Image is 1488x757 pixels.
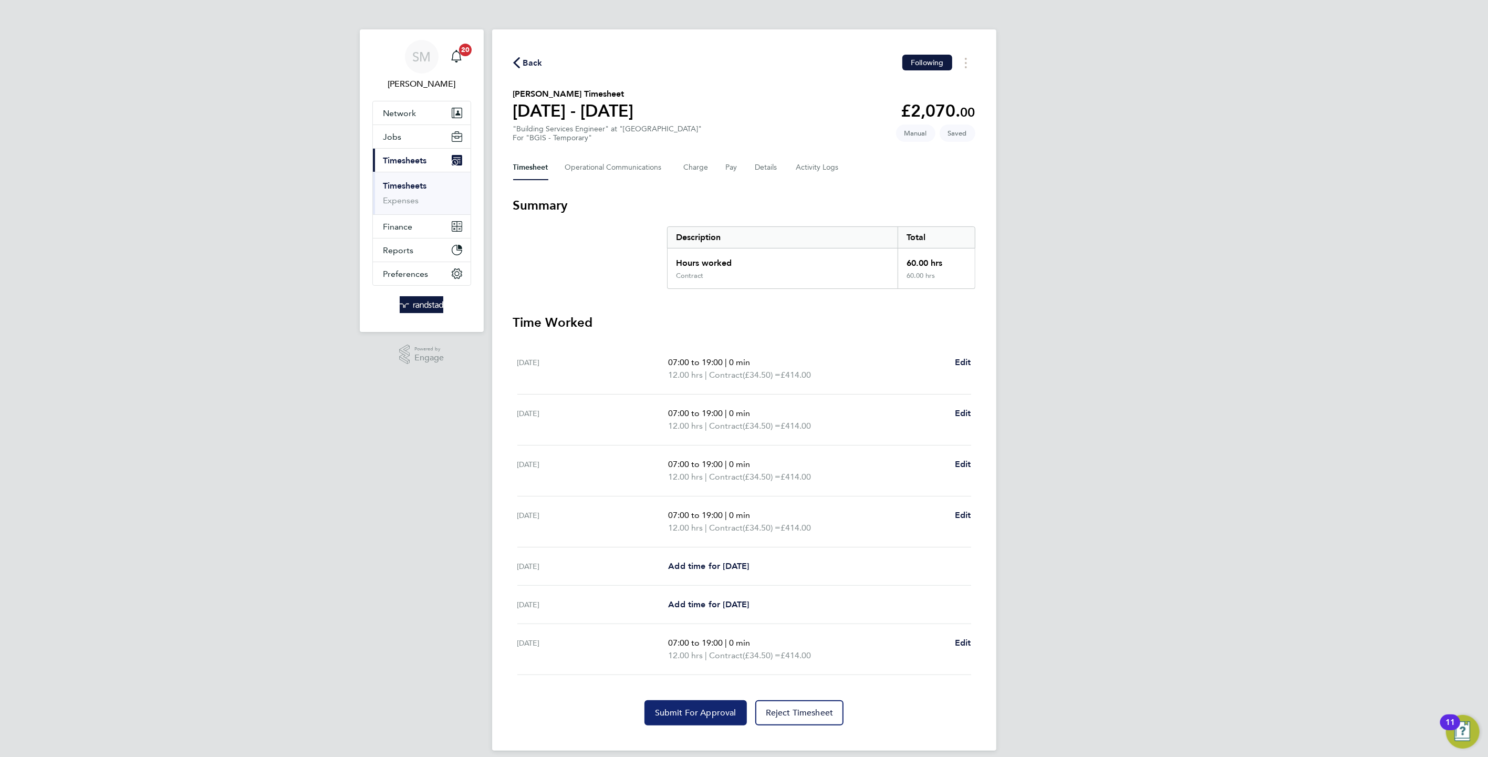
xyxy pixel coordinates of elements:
span: (£34.50) = [743,523,781,533]
span: 00 [961,105,975,120]
span: Contract [709,369,743,381]
a: Edit [955,407,971,420]
div: [DATE] [517,356,669,381]
button: Activity Logs [796,155,840,180]
div: "Building Services Engineer" at "[GEOGRAPHIC_DATA]" [513,125,702,142]
span: 12.00 hrs [668,370,703,380]
span: £414.00 [781,421,811,431]
span: | [705,472,707,482]
button: Jobs [373,125,471,148]
span: This timesheet is Saved. [940,125,975,142]
div: Total [898,227,974,248]
div: [DATE] [517,560,669,573]
span: 07:00 to 19:00 [668,357,723,367]
div: [DATE] [517,458,669,483]
div: Hours worked [668,248,898,272]
span: Engage [414,354,444,362]
span: | [725,408,727,418]
span: Timesheets [383,155,427,165]
div: [DATE] [517,509,669,534]
a: 20 [446,40,467,74]
app-decimal: £2,070. [901,101,975,121]
a: Go to home page [372,296,471,313]
nav: Main navigation [360,29,484,332]
a: Add time for [DATE] [668,598,749,611]
button: Pay [726,155,738,180]
button: Charge [684,155,709,180]
span: Contract [709,649,743,662]
span: 07:00 to 19:00 [668,408,723,418]
span: Edit [955,357,971,367]
div: Summary [667,226,975,289]
h3: Summary [513,197,975,214]
a: SM[PERSON_NAME] [372,40,471,90]
span: 0 min [729,459,750,469]
span: | [705,370,707,380]
span: Jobs [383,132,402,142]
span: Back [523,57,543,69]
span: 12.00 hrs [668,421,703,431]
button: Reject Timesheet [755,700,844,725]
span: This timesheet was manually created. [896,125,935,142]
span: (£34.50) = [743,650,781,660]
span: Finance [383,222,413,232]
button: Reports [373,238,471,262]
h3: Time Worked [513,314,975,331]
span: 0 min [729,408,750,418]
span: Reject Timesheet [766,708,834,718]
div: Timesheets [373,172,471,214]
span: Add time for [DATE] [668,599,749,609]
a: Timesheets [383,181,427,191]
button: Finance [373,215,471,238]
a: Powered byEngage [399,345,444,365]
span: £414.00 [781,370,811,380]
div: Description [668,227,898,248]
button: Network [373,101,471,125]
span: Following [911,58,943,67]
span: £414.00 [781,472,811,482]
span: (£34.50) = [743,370,781,380]
h1: [DATE] - [DATE] [513,100,634,121]
span: | [705,421,707,431]
span: Reports [383,245,414,255]
button: Submit For Approval [644,700,747,725]
span: Preferences [383,269,429,279]
span: 0 min [729,357,750,367]
span: 12.00 hrs [668,523,703,533]
span: | [705,650,707,660]
span: Powered by [414,345,444,354]
button: Details [755,155,779,180]
span: Scott McGlynn [372,78,471,90]
img: randstad-logo-retina.png [400,296,443,313]
span: Edit [955,638,971,648]
a: Expenses [383,195,419,205]
div: For "BGIS - Temporary" [513,133,702,142]
span: 0 min [729,638,750,648]
span: | [725,459,727,469]
a: Add time for [DATE] [668,560,749,573]
span: Contract [709,471,743,483]
button: Open Resource Center, 11 new notifications [1446,715,1480,749]
span: Edit [955,459,971,469]
span: | [725,638,727,648]
span: 07:00 to 19:00 [668,459,723,469]
span: Submit For Approval [655,708,736,718]
span: | [725,357,727,367]
button: Following [902,55,952,70]
span: (£34.50) = [743,472,781,482]
section: Timesheet [513,197,975,725]
a: Edit [955,637,971,649]
span: Network [383,108,417,118]
div: [DATE] [517,407,669,432]
a: Edit [955,509,971,522]
span: 0 min [729,510,750,520]
span: 20 [459,44,472,56]
div: 60.00 hrs [898,272,974,288]
div: Contract [676,272,703,280]
span: SM [412,50,431,64]
div: [DATE] [517,598,669,611]
div: 60.00 hrs [898,248,974,272]
span: (£34.50) = [743,421,781,431]
span: Contract [709,420,743,432]
span: Edit [955,510,971,520]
